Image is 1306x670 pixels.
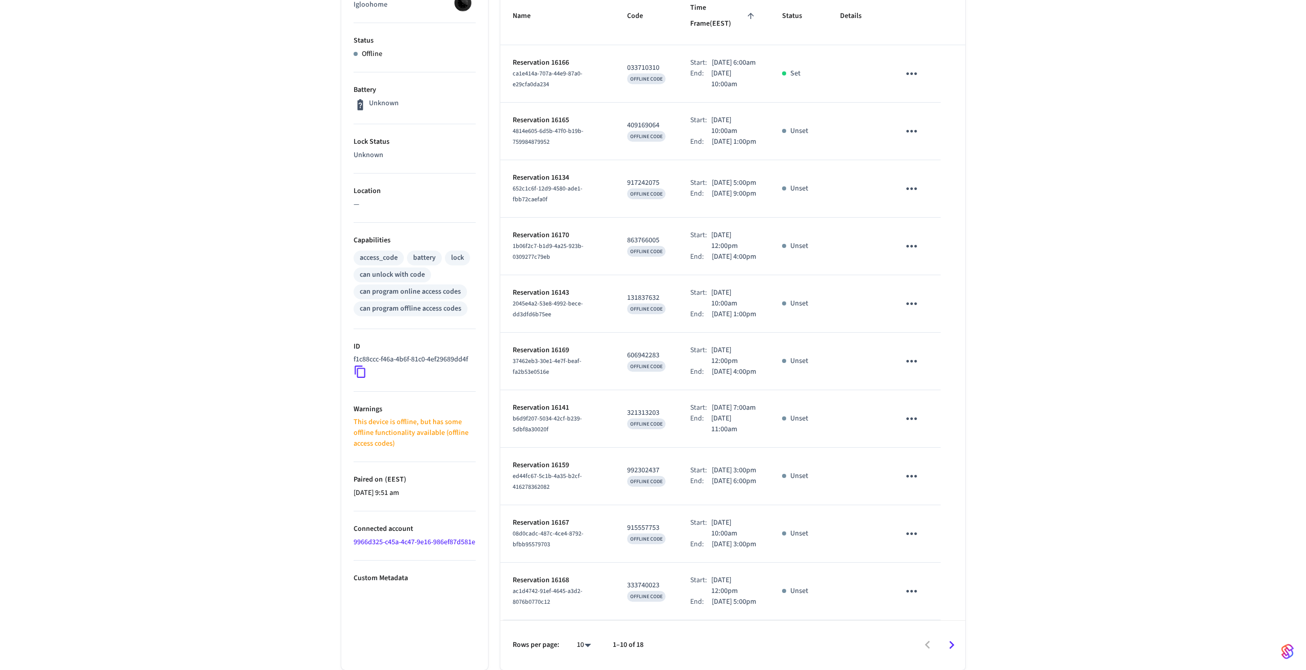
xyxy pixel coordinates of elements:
p: 033710310 [627,63,666,73]
span: b6d9f207-5034-42cf-b239-5dbf8a30020f [513,414,582,434]
div: End: [690,476,712,487]
p: Reservation 16167 [513,518,603,528]
p: f1c88ccc-f46a-4b6f-81c0-4ef29689dd4f [354,354,468,365]
div: access_code [360,253,398,263]
p: Unset [790,241,808,252]
div: End: [690,188,712,199]
div: End: [690,68,711,90]
p: Reservation 16165 [513,115,603,126]
span: ac1d4742-91ef-4645-a3d2-8076b0770c12 [513,587,582,606]
p: Rows per page: [513,640,559,650]
p: 409169064 [627,120,666,131]
span: 1b06f2c7-b1d9-4a25-923b-0309277c79eb [513,242,583,261]
p: [DATE] 9:00pm [712,188,756,199]
span: Code [627,8,656,24]
div: Start: [690,178,712,188]
p: ID [354,341,476,352]
p: Unset [790,471,808,482]
img: SeamLogoGradient.69752ec5.svg [1281,643,1294,660]
button: Go to next page [940,633,964,657]
div: Start: [690,575,711,597]
div: Start: [690,288,711,309]
p: 863766005 [627,235,666,246]
span: OFFLINE CODE [630,363,662,370]
p: Location [354,186,476,197]
div: End: [690,597,712,607]
p: Status [354,35,476,46]
p: [DATE] 6:00am [712,58,756,68]
p: This device is offline, but has some offline functionality available (offline access codes) [354,417,476,449]
p: [DATE] 5:00pm [712,597,756,607]
span: OFFLINE CODE [630,478,662,485]
p: [DATE] 5:00pm [712,178,756,188]
p: Unset [790,183,808,194]
p: [DATE] 10:00am [711,115,757,137]
div: Start: [690,58,712,68]
p: Reservation 16159 [513,460,603,471]
span: 08d0cadc-487c-4ce4-8792-bfbb95579703 [513,529,583,549]
p: Reservation 16143 [513,288,603,298]
p: Reservation 16168 [513,575,603,586]
span: Name [513,8,544,24]
div: End: [690,252,712,262]
p: Connected account [354,524,476,534]
p: 1–10 of 18 [613,640,644,650]
p: [DATE] 4:00pm [712,367,756,377]
p: Set [790,68,801,79]
div: End: [690,539,712,550]
p: Unset [790,528,808,539]
div: lock [451,253,464,263]
span: 37462eb3-30e1-4e7f-beaf-fa2b53e0516e [513,357,581,376]
div: battery [413,253,436,263]
p: Battery [354,85,476,95]
div: can program online access codes [360,286,461,297]
span: ( EEST ) [383,474,406,485]
span: OFFLINE CODE [630,593,662,600]
p: [DATE] 1:00pm [712,137,756,147]
p: Reservation 16166 [513,58,603,68]
p: 917242075 [627,178,666,188]
div: can program offline access codes [360,303,461,314]
p: Unset [790,586,808,597]
span: OFFLINE CODE [630,75,662,83]
p: [DATE] 1:00pm [712,309,756,320]
span: ed44fc67-5c1b-4a35-b2cf-416278362082 [513,472,582,491]
p: [DATE] 10:00am [711,518,757,539]
p: [DATE] 4:00pm [712,252,756,262]
span: OFFLINE CODE [630,305,662,313]
div: Start: [690,230,711,252]
p: Unset [790,413,808,424]
span: OFFLINE CODE [630,133,662,140]
p: 131837632 [627,293,666,303]
p: Unset [790,126,808,137]
div: End: [690,367,712,377]
span: OFFLINE CODE [630,190,662,198]
p: [DATE] 12:00pm [711,575,758,597]
div: Start: [690,345,711,367]
p: Unknown [369,98,399,109]
p: [DATE] 12:00pm [711,345,758,367]
a: 9966d325-c45a-4c47-9e16-986ef87d581e [354,537,475,547]
p: Unknown [354,150,476,161]
p: 915557753 [627,523,666,533]
p: Offline [362,49,382,60]
p: [DATE] 12:00pm [711,230,758,252]
div: 10 [572,638,596,653]
div: End: [690,137,712,147]
p: Capabilities [354,235,476,246]
p: [DATE] 6:00pm [712,476,756,487]
p: [DATE] 7:00am [712,403,756,413]
p: Paired on [354,474,476,485]
p: Lock Status [354,137,476,147]
p: Unset [790,298,808,309]
p: 606942283 [627,350,666,361]
p: [DATE] 11:00am [711,413,757,435]
p: — [354,199,476,210]
p: 333740023 [627,580,666,591]
div: End: [690,413,711,435]
p: Reservation 16169 [513,345,603,356]
div: Start: [690,518,711,539]
p: Warnings [354,404,476,415]
p: 992302437 [627,465,666,476]
span: 2045e4a2-53e8-4992-bece-dd3dfd6b75ee [513,299,583,319]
